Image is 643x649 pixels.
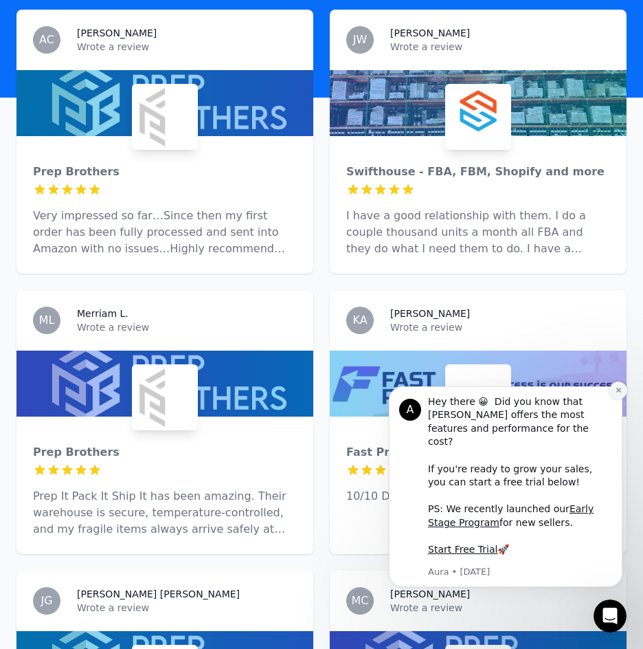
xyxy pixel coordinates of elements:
h3: [PERSON_NAME] [77,26,157,40]
span: KA [352,315,367,326]
img: Prep Brothers [135,87,195,147]
span: ML [39,315,55,326]
div: Prep Brothers [33,164,297,180]
iframe: Intercom notifications message [368,379,643,612]
h3: [PERSON_NAME] [390,26,470,40]
p: Wrote a review [77,601,297,615]
h3: Merriam L. [77,307,128,320]
p: Wrote a review [390,320,610,334]
p: Prep It Pack It Ship It has been amazing. Their warehouse is secure, temperature-controlled, and ... [33,488,297,538]
div: Fast Prep [346,444,610,461]
img: Fast Prep [448,367,508,428]
div: Swifthouse - FBA, FBM, Shopify and more [346,164,610,180]
span: MC [352,595,369,606]
span: JG [41,595,52,606]
h3: [PERSON_NAME] [390,307,470,320]
a: KA[PERSON_NAME]Wrote a reviewFast PrepFast Prep10/10 Definitely recommend them [330,290,627,554]
p: Wrote a review [77,320,297,334]
span: AC [39,34,54,45]
a: AC[PERSON_NAME]Wrote a reviewPrep BrothersPrep BrothersVery impressed so far…Since then my first ... [16,10,313,274]
span: JW [353,34,368,45]
iframe: Intercom live chat [594,599,627,632]
p: Wrote a review [390,40,610,54]
p: I have a good relationship with them. I do a couple thousand units a month all FBA and they do wh... [346,208,610,257]
p: 10/10 Definitely recommend them [346,488,610,505]
a: MLMerriam L.Wrote a reviewPrep BrothersPrep BrothersPrep It Pack It Ship It has been amazing. The... [16,290,313,554]
h3: [PERSON_NAME] [PERSON_NAME] [77,587,240,601]
p: Wrote a review [77,40,297,54]
img: Swifthouse - FBA, FBM, Shopify and more [448,87,508,147]
div: Prep Brothers [33,444,297,461]
a: JW[PERSON_NAME]Wrote a reviewSwifthouse - FBA, FBM, Shopify and moreSwifthouse - FBA, FBM, Shopif... [330,10,627,274]
p: Very impressed so far…Since then my first order has been fully processed and sent into Amazon wit... [33,208,297,257]
img: Prep Brothers [135,367,195,428]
